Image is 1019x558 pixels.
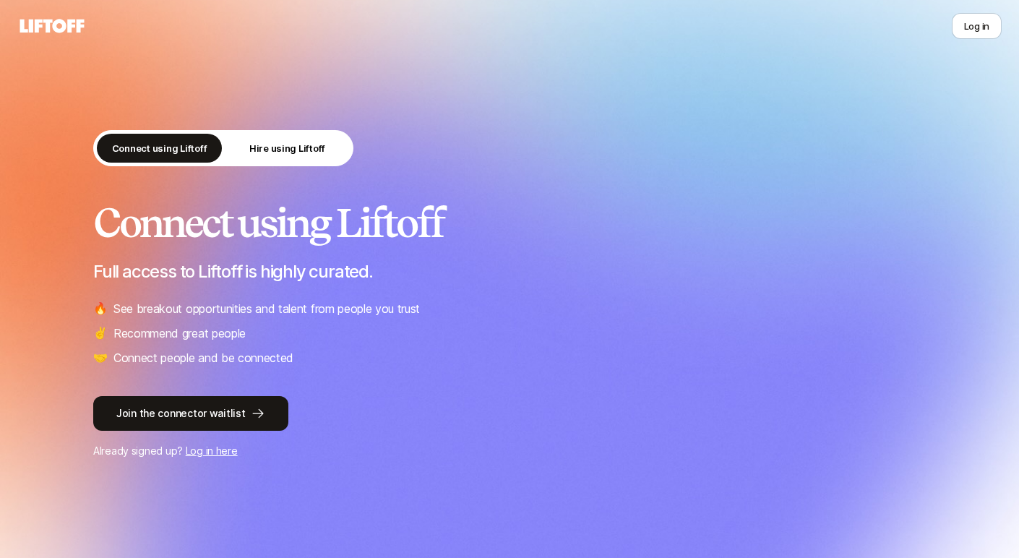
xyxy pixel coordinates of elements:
[249,141,325,155] p: Hire using Liftoff
[186,445,238,457] a: Log in here
[93,262,926,282] p: Full access to Liftoff is highly curated.
[93,201,926,244] h2: Connect using Liftoff
[93,396,288,431] button: Join the connector waitlist
[93,396,926,431] a: Join the connector waitlist
[112,141,207,155] p: Connect using Liftoff
[93,442,926,460] p: Already signed up?
[113,348,293,367] p: Connect people and be connected
[952,13,1002,39] button: Log in
[113,299,420,318] p: See breakout opportunities and talent from people you trust
[93,299,108,318] span: 🔥
[113,324,246,343] p: Recommend great people
[93,324,108,343] span: ✌️
[93,348,108,367] span: 🤝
